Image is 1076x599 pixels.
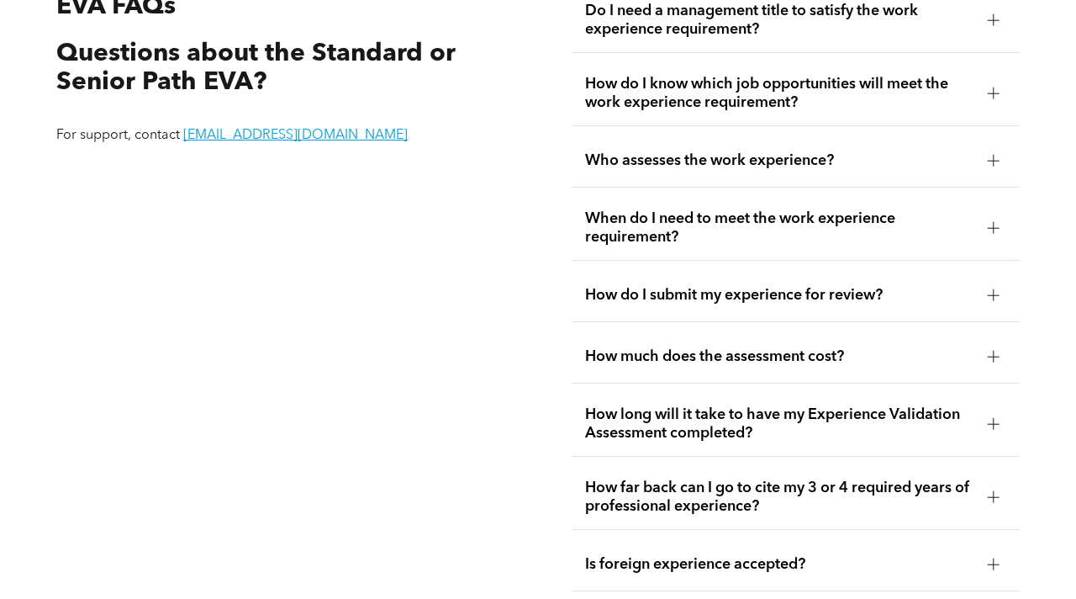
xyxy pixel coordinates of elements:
[56,129,180,142] span: For support, contact
[56,41,456,96] span: Questions about the Standard or Senior Path EVA?
[585,555,974,574] span: Is foreign experience accepted?
[585,347,974,366] span: How much does the assessment cost?
[585,479,974,516] span: How far back can I go to cite my 3 or 4 required years of professional experience?
[585,209,974,246] span: When do I need to meet the work experience requirement?
[585,75,974,112] span: How do I know which job opportunities will meet the work experience requirement?
[585,151,974,170] span: Who assesses the work experience?
[585,2,974,39] span: Do I need a management title to satisfy the work experience requirement?
[183,129,408,142] a: [EMAIL_ADDRESS][DOMAIN_NAME]
[585,286,974,305] span: How do I submit my experience for review?
[585,406,974,443] span: How long will it take to have my Experience Validation Assessment completed?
